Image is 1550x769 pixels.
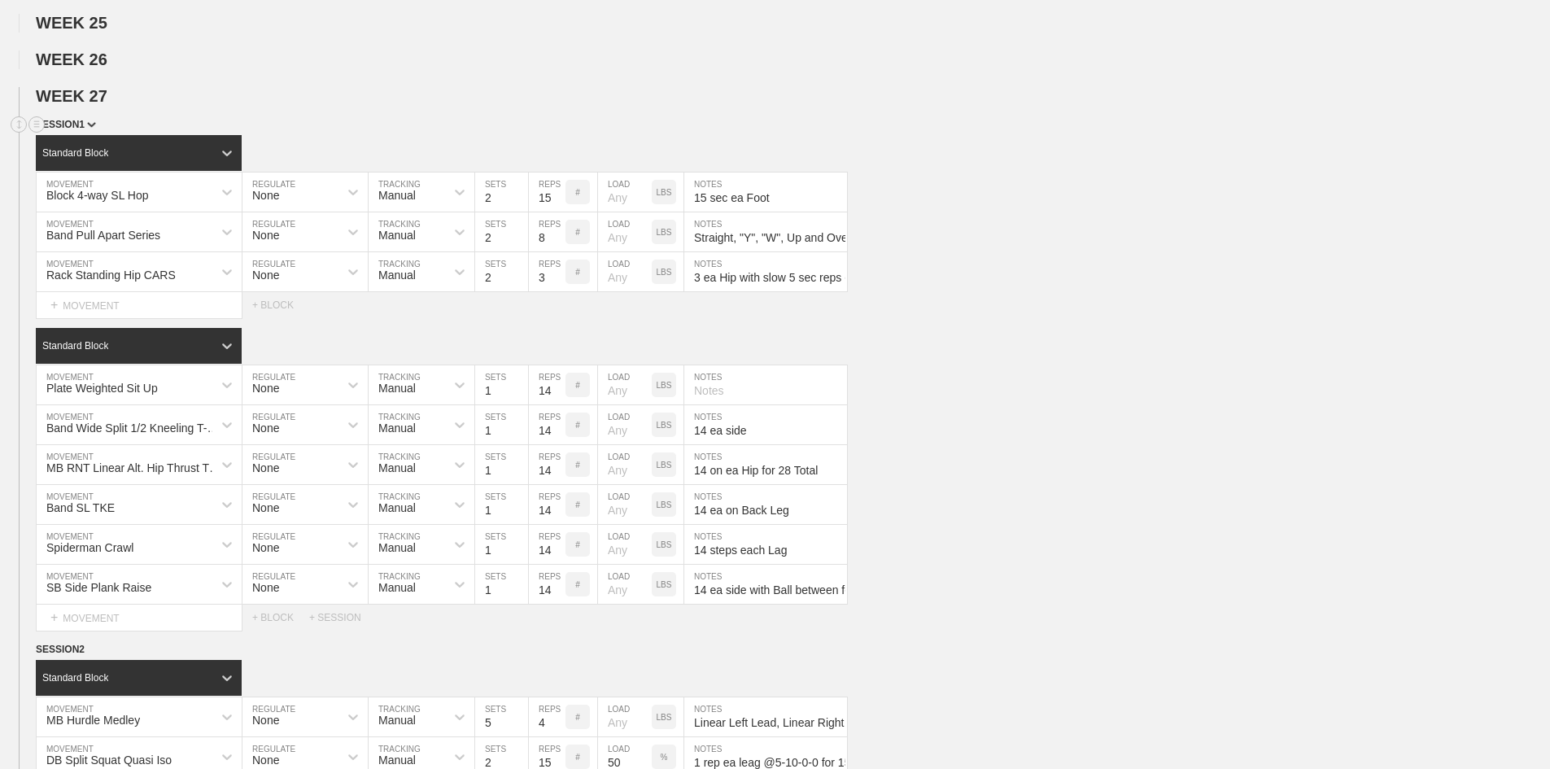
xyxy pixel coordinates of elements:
div: + SESSION [309,612,374,623]
p: LBS [657,421,672,430]
p: # [575,500,580,509]
div: Spiderman Crawl [46,541,133,554]
div: None [252,382,279,395]
p: LBS [657,188,672,197]
p: # [575,753,580,762]
div: MOVEMENT [36,605,242,631]
p: LBS [657,540,672,549]
input: Any [598,252,652,291]
div: Band Pull Apart Series [46,229,160,242]
div: Plate Weighted Sit Up [46,382,158,395]
div: Manual [378,422,416,435]
div: Band Wide Split 1/2 Kneeling T-Spine Row [46,422,223,435]
div: SB Side Plank Raise [46,581,151,594]
input: Notes [684,212,847,251]
div: Manual [378,501,416,514]
p: % [661,753,668,762]
iframe: Chat Widget [1469,691,1550,769]
span: + [50,610,58,624]
div: + BLOCK [252,612,309,623]
div: Standard Block [42,147,108,159]
div: Manual [378,714,416,727]
div: Manual [378,754,416,767]
div: Manual [378,541,416,554]
input: Any [598,173,652,212]
div: Manual [378,382,416,395]
div: MB RNT Linear Alt. Hip Thrust Throw [46,461,223,474]
p: # [575,540,580,549]
span: SESSION 1 [36,119,96,130]
span: WEEK 25 [36,14,107,32]
div: Manual [378,229,416,242]
p: LBS [657,713,672,722]
div: Rack Standing Hip CARS [46,269,176,282]
p: # [575,580,580,589]
input: Any [598,565,652,604]
div: None [252,541,279,554]
div: Manual [378,461,416,474]
p: # [575,421,580,430]
input: Notes [684,365,847,404]
input: Any [598,405,652,444]
div: None [252,422,279,435]
input: Any [598,445,652,484]
div: None [252,581,279,594]
span: + [50,298,58,312]
div: MB Hurdle Medley [46,714,140,727]
input: Notes [684,565,847,604]
input: Notes [684,525,847,564]
input: Notes [684,252,847,291]
input: Any [598,485,652,524]
p: LBS [657,381,672,390]
div: None [252,501,279,514]
input: Notes [684,485,847,524]
img: carrot_down.png [87,122,96,128]
p: LBS [657,461,672,470]
input: Any [598,212,652,251]
div: None [252,461,279,474]
span: WEEK 26 [36,50,107,68]
div: DB Split Squat Quasi Iso [46,754,172,767]
div: Manual [378,581,416,594]
input: Any [598,525,652,564]
input: Notes [684,405,847,444]
input: Notes [684,697,847,736]
input: Notes [684,173,847,212]
div: None [252,714,279,727]
p: # [575,268,580,277]
div: Standard Block [42,340,108,352]
div: Standard Block [42,672,108,684]
div: None [252,754,279,767]
div: None [252,229,279,242]
p: LBS [657,500,672,509]
div: + BLOCK [252,299,309,311]
p: # [575,188,580,197]
div: Band SL TKE [46,501,115,514]
div: Manual [378,189,416,202]
div: None [252,269,279,282]
input: Any [598,365,652,404]
p: # [575,461,580,470]
div: Manual [378,269,416,282]
div: None [252,189,279,202]
p: LBS [657,228,672,237]
span: SESSION 2 [36,644,85,655]
p: # [575,381,580,390]
p: # [575,228,580,237]
p: LBS [657,580,672,589]
input: Notes [684,445,847,484]
p: # [575,713,580,722]
p: LBS [657,268,672,277]
div: MOVEMENT [36,292,242,319]
input: Any [598,697,652,736]
div: Block 4-way SL Hop [46,189,149,202]
span: WEEK 27 [36,87,107,105]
